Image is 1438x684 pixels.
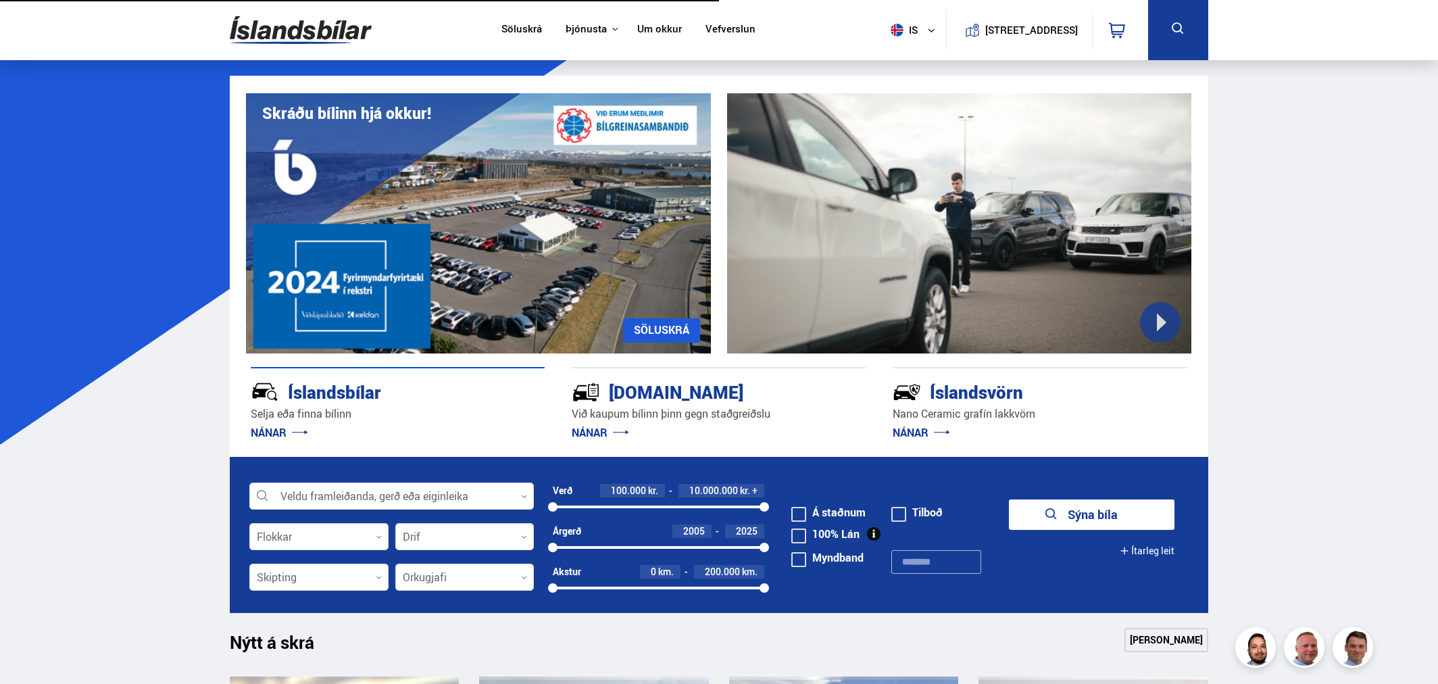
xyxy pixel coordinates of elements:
img: svg+xml;base64,PHN2ZyB4bWxucz0iaHR0cDovL3d3dy53My5vcmcvMjAwMC9zdmciIHdpZHRoPSI1MTIiIGhlaWdodD0iNT... [891,24,903,36]
label: Myndband [791,552,864,563]
span: km. [742,566,758,577]
span: km. [658,566,674,577]
img: nhp88E3Fdnt1Opn2.png [1237,629,1278,670]
span: kr. [740,485,750,496]
p: Við kaupum bílinn þinn gegn staðgreiðslu [572,406,866,422]
label: Á staðnum [791,507,866,518]
button: is [885,10,946,50]
span: 200.000 [705,565,740,578]
a: [PERSON_NAME] [1124,628,1208,652]
a: [STREET_ADDRESS] [954,11,1085,49]
a: NÁNAR [251,425,308,440]
span: 10.000.000 [689,484,738,497]
span: + [752,485,758,496]
span: kr. [648,485,658,496]
label: 100% Lán [791,529,860,539]
span: is [885,24,919,36]
div: Verð [553,485,572,496]
button: Sýna bíla [1009,499,1174,530]
span: 0 [651,565,656,578]
img: -Svtn6bYgwAsiwNX.svg [893,378,921,406]
button: Ítarleg leit [1120,536,1174,566]
h1: Nýtt á skrá [230,632,338,660]
div: Íslandsbílar [251,379,497,403]
a: SÖLUSKRÁ [623,318,700,343]
p: Nano Ceramic grafín lakkvörn [893,406,1187,422]
div: Íslandsvörn [893,379,1139,403]
a: Um okkur [637,23,682,37]
img: JRvxyua_JYH6wB4c.svg [251,378,279,406]
button: Þjónusta [566,23,607,36]
img: FbJEzSuNWCJXmdc-.webp [1335,629,1375,670]
img: eKx6w-_Home_640_.png [246,93,711,353]
span: 100.000 [611,484,646,497]
p: Selja eða finna bílinn [251,406,545,422]
a: NÁNAR [572,425,629,440]
span: 2025 [736,524,758,537]
button: [STREET_ADDRESS] [990,24,1072,36]
a: Vefverslun [705,23,755,37]
img: G0Ugv5HjCgRt.svg [230,8,372,52]
h1: Skráðu bílinn hjá okkur! [262,104,431,122]
img: tr5P-W3DuiFaO7aO.svg [572,378,600,406]
span: 2005 [683,524,705,537]
label: Tilboð [891,507,943,518]
img: siFngHWaQ9KaOqBr.png [1286,629,1327,670]
div: Akstur [553,566,581,577]
div: [DOMAIN_NAME] [572,379,818,403]
div: Árgerð [553,526,581,537]
a: NÁNAR [893,425,950,440]
a: Söluskrá [501,23,542,37]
